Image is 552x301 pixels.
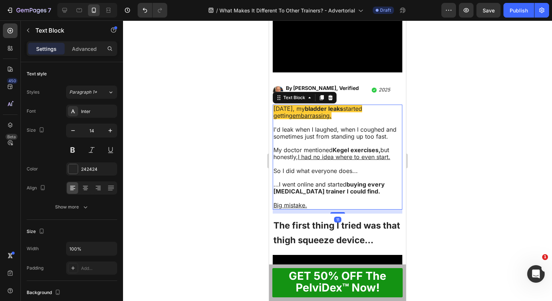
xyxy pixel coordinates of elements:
p: Text Block [35,26,97,35]
span: [DATE], my started getting [4,84,93,99]
div: Font [27,108,36,114]
strong: buying every [MEDICAL_DATA] trainer I could find. [4,160,116,174]
strong: bladder leaks [36,84,74,92]
strong: GET 50% OFF The PelviDex™ Now! [20,249,117,274]
span: The first thing I tried was that thigh squeeze device... [4,200,131,225]
a: GET 50% OFF The PelviDex™ Now! [3,248,133,277]
button: 7 [3,3,54,18]
strong: Kegel exercises, [64,126,111,133]
div: Padding [27,265,43,271]
iframe: To enrich screen reader interactions, please activate Accessibility in Grammarly extension settings [269,20,406,301]
div: 450 [7,78,18,84]
span: I'd leak when I laughed, when I coughed and sometimes just from standing up too fast. [4,105,127,120]
div: 11 [65,196,72,202]
input: Auto [66,242,117,255]
u: I had no idea where to even start. [29,133,121,140]
div: Beta [5,134,18,140]
div: Width [27,245,39,252]
div: Undo/Redo [138,3,167,18]
button: Save [476,3,501,18]
span: By [PERSON_NAME], Verified Customer [17,64,90,76]
p: 2025 [110,65,122,74]
span: So I did what everyone does... [4,147,89,154]
p: 7 [48,6,51,15]
div: Rich Text Editor. Editing area: main [4,84,133,189]
div: Styles [27,89,39,95]
div: Text style [27,71,47,77]
span: What Makes It Different To Other Trainers? - Advertorial [219,7,355,14]
img: gempages_584513484348195594-ba6d56bf-a522-4552-9ea3-4e165e1d16f6.png [101,66,109,74]
span: Draft [380,7,391,14]
span: 1 [542,254,548,260]
div: 242424 [81,166,115,173]
span: Paragraph 1* [69,89,97,95]
div: Text Block [13,74,38,80]
div: Align [27,183,47,193]
div: Size [27,227,46,237]
button: Publish [503,3,534,18]
div: Color [27,166,38,172]
img: gempages_584513484348195594-52eb0783-f46e-4a2d-ac40-01856b768ab9.jpg [4,65,14,76]
span: ...I went online and started [4,160,116,174]
iframe: Intercom live chat [527,265,545,283]
button: Paragraph 1* [66,86,117,99]
u: Big mistake. [4,181,38,188]
p: Settings [36,45,57,53]
div: Background [27,288,62,298]
p: Advanced [72,45,97,53]
div: Size [27,125,46,135]
h2: Rich Text Editor. Editing area: main [4,197,133,227]
button: Show more [27,200,117,214]
span: Save [483,7,495,14]
div: Show more [55,203,89,211]
span: / [216,7,218,14]
div: Inter [81,108,115,115]
span: My doctor mentioned but honestly, [4,126,121,140]
div: Publish [510,7,528,14]
p: ⁠⁠⁠⁠⁠⁠⁠ [4,197,133,226]
u: embarrassing. [23,91,62,99]
div: Add... [81,265,115,272]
